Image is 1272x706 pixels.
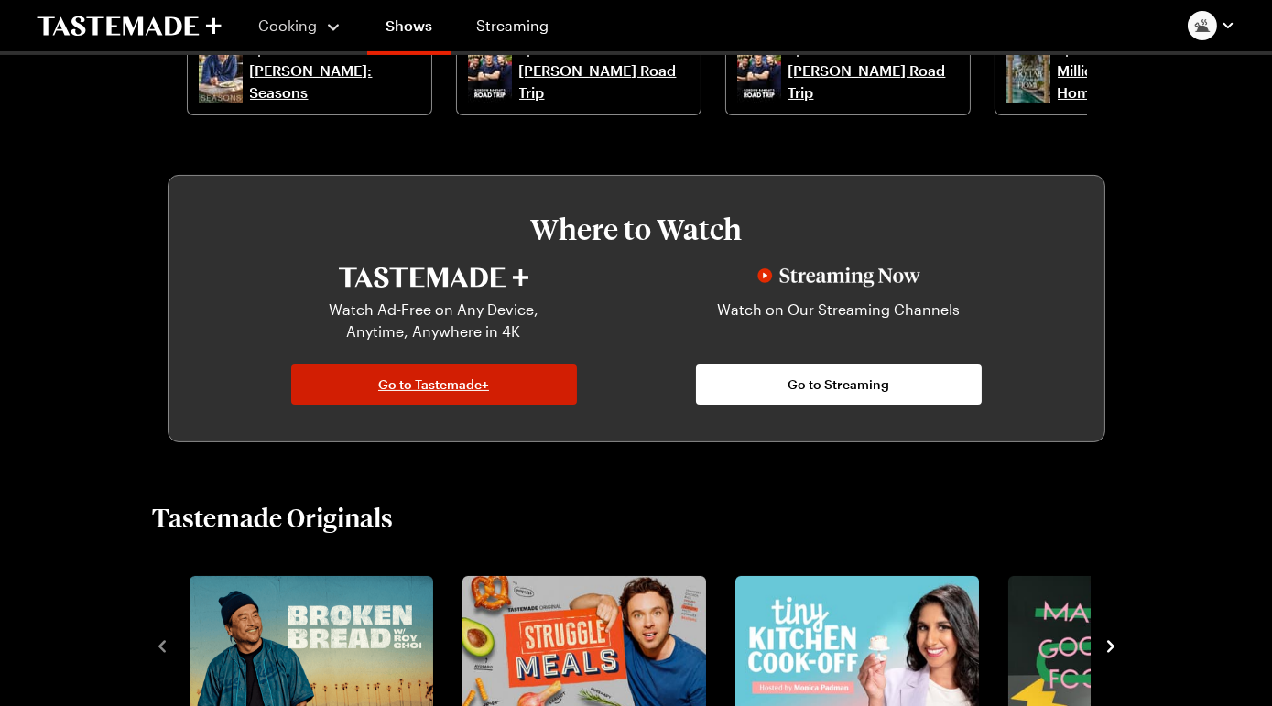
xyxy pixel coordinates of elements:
a: [PERSON_NAME] Road Trip [788,60,959,103]
p: Watch on Our Streaming Channels [707,299,971,342]
button: Cooking [258,4,342,48]
p: Watch Ad-Free on Any Device, Anytime, Anywhere in 4K [302,299,566,342]
button: Profile picture [1188,11,1235,40]
a: Million Dollar Dream Home [1058,60,1228,103]
a: To Tastemade Home Page [37,16,222,37]
img: Profile picture [1188,11,1217,40]
button: navigate to previous item [153,634,171,656]
span: Go to Streaming [788,375,889,394]
span: Cooking [259,16,318,34]
span: Go to Tastemade+ [378,375,489,394]
a: [PERSON_NAME]: Seasons [250,60,420,103]
a: Go to Streaming [696,364,982,405]
h3: Where to Watch [223,212,1049,245]
a: Shows [367,4,451,55]
img: Tastemade+ [339,267,528,288]
img: Streaming [757,267,920,288]
a: Go to Tastemade+ [291,364,577,405]
a: [PERSON_NAME] Road Trip [519,60,690,103]
h2: Tastemade Originals [153,501,394,534]
button: navigate to next item [1102,634,1120,656]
